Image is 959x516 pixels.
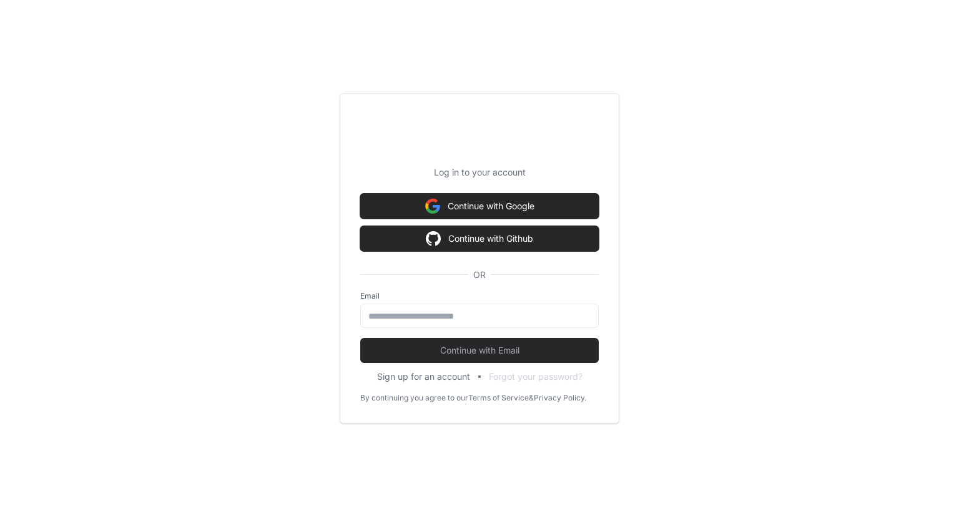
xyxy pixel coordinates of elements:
img: Sign in with google [426,226,441,251]
button: Continue with Github [360,226,599,251]
div: & [529,393,534,403]
span: Continue with Email [360,344,599,357]
span: OR [468,269,491,281]
button: Continue with Email [360,338,599,363]
label: Email [360,291,599,301]
img: Sign in with google [425,194,440,219]
div: By continuing you agree to our [360,393,468,403]
p: Log in to your account [360,166,599,179]
button: Continue with Google [360,194,599,219]
a: Privacy Policy. [534,393,586,403]
a: Terms of Service [468,393,529,403]
button: Sign up for an account [377,370,470,383]
button: Forgot your password? [489,370,583,383]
